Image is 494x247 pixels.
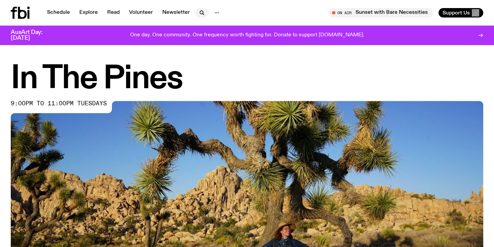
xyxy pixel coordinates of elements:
[43,8,74,17] a: Schedule
[75,8,102,17] a: Explore
[158,8,194,17] a: Newsletter
[329,8,433,17] button: On AirSunset with Bare Necessities
[103,8,124,17] a: Read
[125,8,157,17] a: Volunteer
[11,101,107,106] span: 9:00pm to 11:00pm tuesdays
[130,32,364,38] p: One day. One community. One frequency worth fighting for. Donate to support [DOMAIN_NAME].
[11,30,54,41] h3: AusArt Day: [DATE]
[443,10,470,16] span: Support Us
[11,64,483,94] h1: In The Pines
[439,8,483,17] button: Support Us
